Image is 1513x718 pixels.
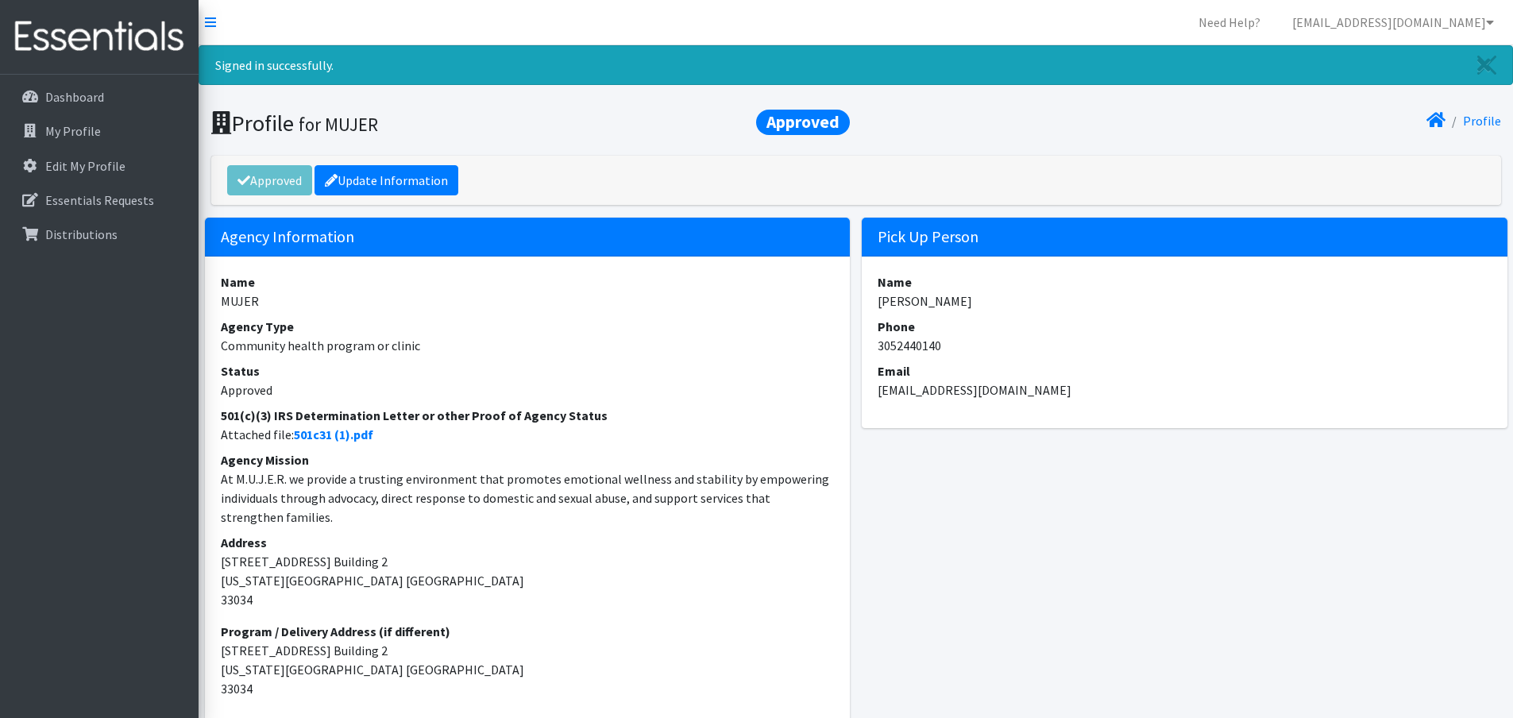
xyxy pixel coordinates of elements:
[6,115,192,147] a: My Profile
[205,218,851,257] h5: Agency Information
[299,113,378,136] small: for MUJER
[1186,6,1273,38] a: Need Help?
[6,81,192,113] a: Dashboard
[756,110,850,135] span: Approved
[878,380,1492,400] dd: [EMAIL_ADDRESS][DOMAIN_NAME]
[45,226,118,242] p: Distributions
[221,469,835,527] dd: At M.U.J.E.R. we provide a trusting environment that promotes emotional wellness and stability by...
[315,165,458,195] a: Update Information
[878,272,1492,291] dt: Name
[221,623,450,639] strong: Program / Delivery Address (if different)
[221,361,835,380] dt: Status
[221,272,835,291] dt: Name
[45,89,104,105] p: Dashboard
[45,123,101,139] p: My Profile
[221,380,835,400] dd: Approved
[1279,6,1507,38] a: [EMAIL_ADDRESS][DOMAIN_NAME]
[211,110,851,137] h1: Profile
[221,406,835,425] dt: 501(c)(3) IRS Determination Letter or other Proof of Agency Status
[221,317,835,336] dt: Agency Type
[6,218,192,250] a: Distributions
[1461,46,1512,84] a: Close
[45,192,154,208] p: Essentials Requests
[878,291,1492,311] dd: [PERSON_NAME]
[221,535,267,550] strong: Address
[862,218,1507,257] h5: Pick Up Person
[6,10,192,64] img: HumanEssentials
[221,291,835,311] dd: MUJER
[221,450,835,469] dt: Agency Mission
[1463,113,1501,129] a: Profile
[878,317,1492,336] dt: Phone
[45,158,125,174] p: Edit My Profile
[6,150,192,182] a: Edit My Profile
[6,184,192,216] a: Essentials Requests
[199,45,1513,85] div: Signed in successfully.
[878,336,1492,355] dd: 3052440140
[221,425,835,444] dd: Attached file:
[221,622,835,698] address: [STREET_ADDRESS] Building 2 [US_STATE][GEOGRAPHIC_DATA] [GEOGRAPHIC_DATA] 33034
[878,361,1492,380] dt: Email
[221,533,835,609] address: [STREET_ADDRESS] Building 2 [US_STATE][GEOGRAPHIC_DATA] [GEOGRAPHIC_DATA] 33034
[294,427,373,442] a: 501c31 (1).pdf
[221,336,835,355] dd: Community health program or clinic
